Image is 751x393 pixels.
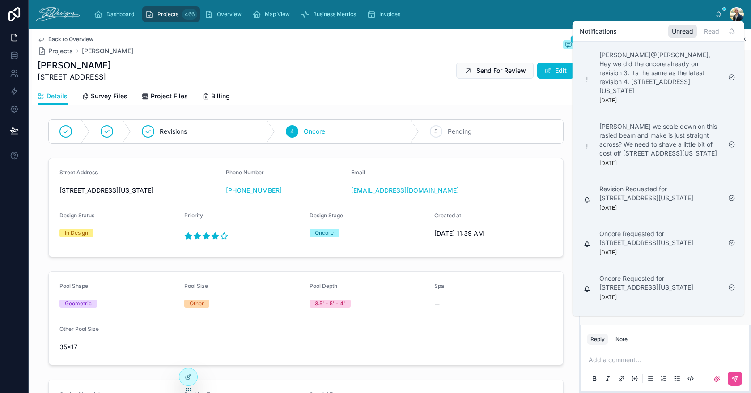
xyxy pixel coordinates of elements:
[202,6,248,22] a: Overview
[570,35,580,44] span: 3
[265,11,290,18] span: Map View
[151,92,188,101] span: Project Files
[82,88,127,106] a: Survey Files
[217,11,242,18] span: Overview
[599,122,721,158] p: [PERSON_NAME] we scale down on this rasied beam and make is just straight across? We need to shav...
[298,6,362,22] a: Business Metrics
[91,92,127,101] span: Survey Files
[599,51,721,95] p: [PERSON_NAME]@[PERSON_NAME], Hey we did the oncore already on revision 3. Its the same as the lat...
[59,342,178,351] span: 35x17
[190,300,204,308] div: Other
[434,229,552,238] span: [DATE] 11:39 AM
[351,169,365,176] span: Email
[612,334,631,345] button: Note
[65,229,88,237] div: In Design
[310,283,337,289] span: Pool Depth
[250,6,296,22] a: Map View
[38,88,68,105] a: Details
[599,294,617,301] p: [DATE]
[91,6,140,22] a: Dashboard
[59,283,88,289] span: Pool Shape
[211,92,230,101] span: Billing
[310,212,343,219] span: Design Stage
[434,300,440,308] span: --
[160,127,187,136] span: Revisions
[563,40,574,51] button: 3
[48,36,93,43] span: Back to Overview
[36,7,80,21] img: App logo
[182,9,197,20] div: 466
[537,63,574,79] button: Edit
[434,128,437,135] span: 5
[202,88,230,106] a: Billing
[615,336,628,343] div: Note
[184,212,203,219] span: Priority
[142,6,200,22] a: Projects466
[38,46,73,55] a: Projects
[599,229,721,247] p: Oncore Requested for [STREET_ADDRESS][US_STATE]
[434,283,444,289] span: Spa
[599,185,721,203] p: Revision Requested for [STREET_ADDRESS][US_STATE]
[304,127,325,136] span: Oncore
[313,11,356,18] span: Business Metrics
[38,36,93,43] a: Back to Overview
[290,128,294,135] span: 4
[599,160,617,167] p: [DATE]
[587,334,608,345] button: Reply
[599,249,617,256] p: [DATE]
[448,127,472,136] span: Pending
[142,88,188,106] a: Project Files
[106,11,134,18] span: Dashboard
[476,66,526,75] span: Send For Review
[315,229,334,237] div: Oncore
[82,46,133,55] a: [PERSON_NAME]
[700,25,723,38] div: Read
[38,59,111,72] h1: [PERSON_NAME]
[157,11,178,18] span: Projects
[59,212,94,219] span: Design Status
[456,63,534,79] button: Send For Review
[226,186,282,195] a: [PHONE_NUMBER]
[364,6,407,22] a: Invoices
[59,325,99,332] span: Other Pool Size
[434,212,461,219] span: Created at
[184,283,208,289] span: Pool Size
[599,204,617,211] p: [DATE]
[48,46,73,55] span: Projects
[226,169,264,176] span: Phone Number
[47,92,68,101] span: Details
[65,300,92,308] div: Geometric
[580,27,616,36] h1: Notifications
[315,300,345,308] div: 3.5' - 5' - 4'
[599,97,617,104] p: [DATE]
[599,274,721,292] p: Oncore Requested for [STREET_ADDRESS][US_STATE]
[351,186,459,195] a: [EMAIL_ADDRESS][DOMAIN_NAME]
[59,169,98,176] span: Street Address
[38,72,111,82] span: [STREET_ADDRESS]
[59,186,219,195] span: [STREET_ADDRESS][US_STATE]
[87,4,715,24] div: scrollable content
[379,11,400,18] span: Invoices
[668,25,697,38] div: Unread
